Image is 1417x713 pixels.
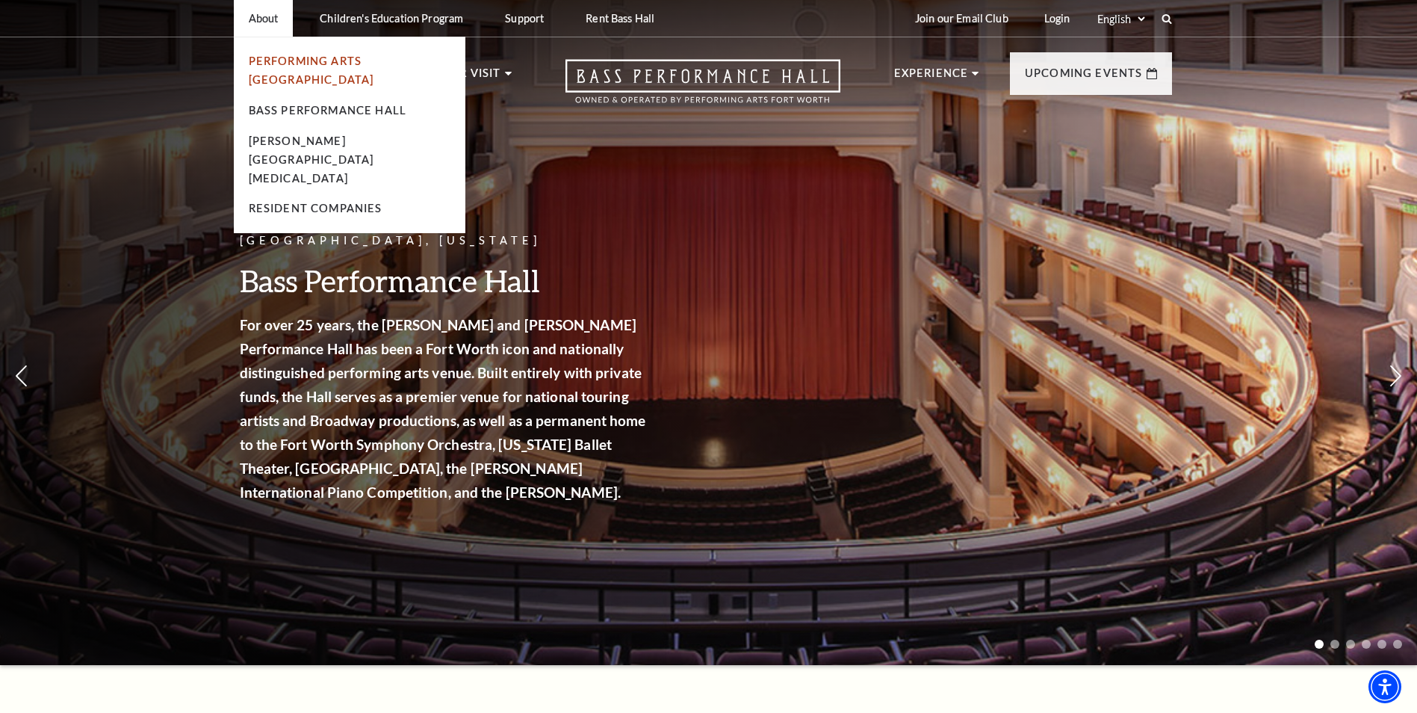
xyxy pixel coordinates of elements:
p: About [249,12,279,25]
p: Experience [894,64,969,91]
p: Support [505,12,544,25]
select: Select: [1094,12,1147,26]
a: Open this option [512,59,894,118]
p: Children's Education Program [320,12,463,25]
a: Resident Companies [249,202,382,214]
p: [GEOGRAPHIC_DATA], [US_STATE] [240,232,651,250]
a: Bass Performance Hall [249,104,407,117]
p: Upcoming Events [1025,64,1143,91]
h3: Bass Performance Hall [240,262,651,300]
strong: For over 25 years, the [PERSON_NAME] and [PERSON_NAME] Performance Hall has been a Fort Worth ico... [240,316,646,501]
a: Performing Arts [GEOGRAPHIC_DATA] [249,55,374,86]
div: Accessibility Menu [1368,670,1401,703]
a: [PERSON_NAME][GEOGRAPHIC_DATA][MEDICAL_DATA] [249,135,374,185]
p: Rent Bass Hall [586,12,654,25]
